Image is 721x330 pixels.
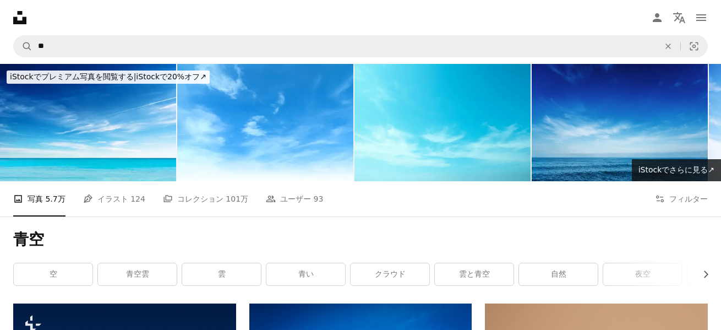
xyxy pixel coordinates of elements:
img: 水色の空の背景 [354,64,531,181]
a: 青空雲 [98,263,177,285]
button: 言語 [668,7,690,29]
span: 124 [130,193,145,205]
span: iStockでさらに見る ↗ [638,165,714,174]
button: Unsplashで検索する [14,36,32,57]
span: iStockで20%オフ ↗ [10,72,206,81]
a: コレクション 101万 [163,181,248,217]
a: ユーザー 93 [266,181,323,217]
a: 青い [266,263,345,285]
img: 海の青空 [532,64,708,181]
a: イラスト 124 [83,181,145,217]
button: ビジュアル検索 [681,36,707,57]
button: 全てクリア [656,36,680,57]
h1: 青空 [13,230,708,250]
img: 夏の青空と白雲白の背景。日光の穏やかな季節に美しい晴れた曇り。自然環境の中でのパノラマ鮮やかなシアンの雲の風景。春の日差しが浮かび上がった屋外の地平線のスカイライン。 [177,64,353,181]
a: 空 [14,263,92,285]
a: iStockでさらに見る↗ [632,159,721,181]
a: ホーム — Unsplash [13,11,26,24]
span: 93 [314,193,324,205]
button: フィルター [655,181,708,217]
a: 雲 [182,263,261,285]
button: リストを右にスクロールする [696,263,708,285]
span: 101万 [226,193,248,205]
form: サイト内でビジュアルを探す [13,35,708,57]
a: クラウド [351,263,429,285]
a: 自然 [519,263,598,285]
span: iStockでプレミアム写真を閲覧する | [10,72,136,81]
a: ログイン / 登録する [646,7,668,29]
a: 雲と青空 [435,263,514,285]
a: 夜空 [603,263,682,285]
button: メニュー [690,7,712,29]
